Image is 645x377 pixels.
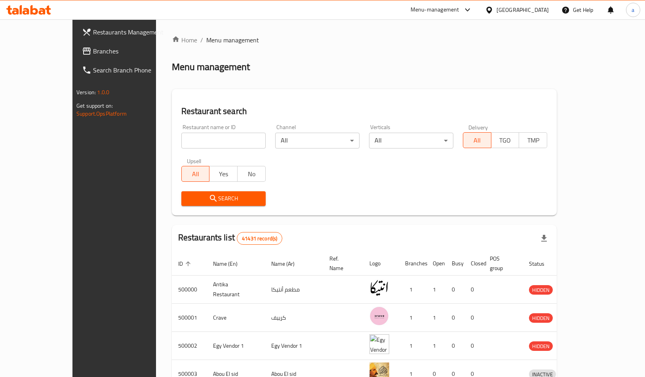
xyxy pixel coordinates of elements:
[399,304,426,332] td: 1
[172,35,197,45] a: Home
[426,332,445,360] td: 1
[529,342,553,351] span: HIDDEN
[363,251,399,276] th: Logo
[369,306,389,326] img: Crave
[76,101,113,111] span: Get support on:
[464,304,483,332] td: 0
[207,304,265,332] td: Crave
[76,61,180,80] a: Search Branch Phone
[76,109,127,119] a: Support.OpsPlatform
[237,235,282,242] span: 41431 record(s)
[200,35,203,45] li: /
[369,334,389,354] img: Egy Vendor 1
[495,135,516,146] span: TGO
[178,232,283,245] h2: Restaurants list
[172,35,557,45] nav: breadcrumb
[172,61,250,73] h2: Menu management
[172,304,207,332] td: 500001
[181,133,266,149] input: Search for restaurant name or ID..
[275,133,360,149] div: All
[241,168,263,180] span: No
[271,259,305,268] span: Name (Ar)
[445,276,464,304] td: 0
[426,304,445,332] td: 1
[466,135,488,146] span: All
[76,42,180,61] a: Branches
[632,6,634,14] span: a
[181,191,266,206] button: Search
[426,276,445,304] td: 1
[519,132,547,148] button: TMP
[411,5,459,15] div: Menu-management
[237,166,266,182] button: No
[76,23,180,42] a: Restaurants Management
[265,276,323,304] td: مطعم أنتيكا
[209,166,238,182] button: Yes
[172,276,207,304] td: 500000
[329,254,354,273] span: Ref. Name
[464,332,483,360] td: 0
[207,276,265,304] td: Antika Restaurant
[490,254,513,273] span: POS group
[522,135,544,146] span: TMP
[529,341,553,351] div: HIDDEN
[207,332,265,360] td: Egy Vendor 1
[491,132,519,148] button: TGO
[213,259,248,268] span: Name (En)
[237,232,282,245] div: Total records count
[76,87,96,97] span: Version:
[529,313,553,323] div: HIDDEN
[399,251,426,276] th: Branches
[185,168,207,180] span: All
[178,259,193,268] span: ID
[93,65,174,75] span: Search Branch Phone
[445,332,464,360] td: 0
[399,332,426,360] td: 1
[369,133,453,149] div: All
[529,314,553,323] span: HIDDEN
[468,124,488,130] label: Delivery
[445,251,464,276] th: Busy
[188,194,259,204] span: Search
[172,332,207,360] td: 500002
[464,251,483,276] th: Closed
[463,132,491,148] button: All
[93,46,174,56] span: Branches
[529,286,553,295] span: HIDDEN
[369,278,389,298] img: Antika Restaurant
[181,105,547,117] h2: Restaurant search
[265,332,323,360] td: Egy Vendor 1
[445,304,464,332] td: 0
[181,166,210,182] button: All
[206,35,259,45] span: Menu management
[265,304,323,332] td: كرييف
[213,168,234,180] span: Yes
[497,6,549,14] div: [GEOGRAPHIC_DATA]
[535,229,554,248] div: Export file
[399,276,426,304] td: 1
[187,158,202,164] label: Upsell
[464,276,483,304] td: 0
[426,251,445,276] th: Open
[93,27,174,37] span: Restaurants Management
[97,87,109,97] span: 1.0.0
[529,259,555,268] span: Status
